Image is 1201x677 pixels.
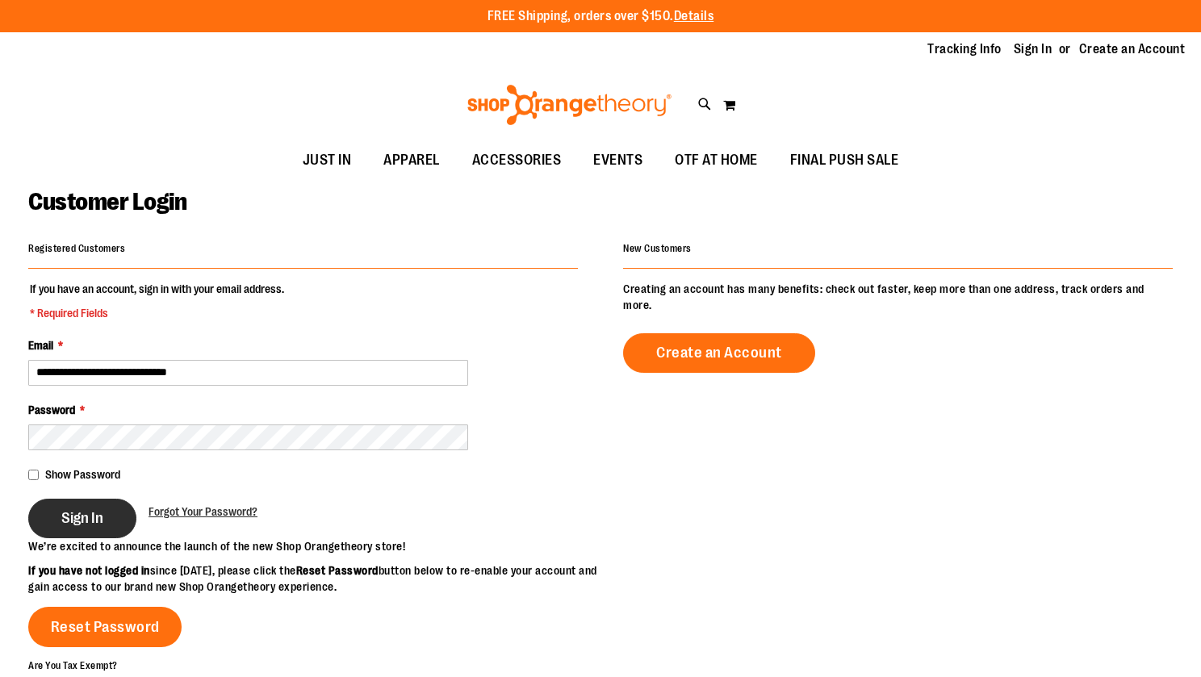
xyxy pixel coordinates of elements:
span: FINAL PUSH SALE [790,142,899,178]
span: JUST IN [303,142,352,178]
span: OTF AT HOME [675,142,758,178]
strong: Are You Tax Exempt? [28,659,118,671]
button: Sign In [28,499,136,538]
legend: If you have an account, sign in with your email address. [28,281,286,321]
strong: If you have not logged in [28,564,150,577]
span: APPAREL [383,142,440,178]
p: FREE Shipping, orders over $150. [488,7,714,26]
a: Create an Account [623,333,815,373]
span: Forgot Your Password? [149,505,257,518]
a: OTF AT HOME [659,142,774,179]
span: Create an Account [656,344,782,361]
a: Reset Password [28,607,182,647]
a: Forgot Your Password? [149,504,257,520]
span: Sign In [61,509,103,527]
img: Shop Orangetheory [465,85,674,125]
span: ACCESSORIES [472,142,562,178]
span: Show Password [45,468,120,481]
p: since [DATE], please click the button below to re-enable your account and gain access to our bran... [28,562,600,595]
strong: New Customers [623,243,692,254]
span: * Required Fields [30,305,284,321]
span: Reset Password [51,618,160,636]
a: Create an Account [1079,40,1186,58]
span: EVENTS [593,142,642,178]
a: FINAL PUSH SALE [774,142,915,179]
span: Password [28,403,75,416]
strong: Registered Customers [28,243,125,254]
a: ACCESSORIES [456,142,578,179]
a: Sign In [1014,40,1052,58]
a: Tracking Info [927,40,1002,58]
span: Customer Login [28,188,186,215]
a: Details [674,9,714,23]
p: We’re excited to announce the launch of the new Shop Orangetheory store! [28,538,600,554]
span: Email [28,339,53,352]
a: APPAREL [367,142,456,179]
strong: Reset Password [296,564,379,577]
a: EVENTS [577,142,659,179]
a: JUST IN [287,142,368,179]
p: Creating an account has many benefits: check out faster, keep more than one address, track orders... [623,281,1173,313]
